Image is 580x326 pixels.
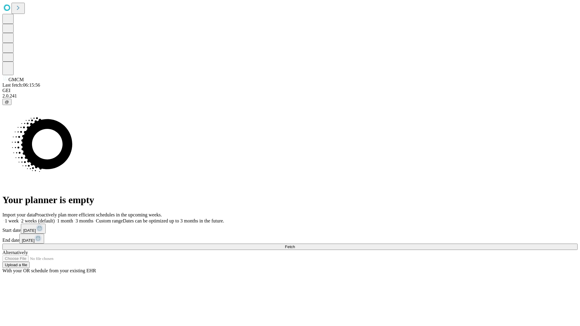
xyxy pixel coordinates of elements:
[2,234,578,244] div: End date
[2,250,28,255] span: Alternatively
[123,218,224,223] span: Dates can be optimized up to 3 months in the future.
[19,234,44,244] button: [DATE]
[2,212,35,217] span: Import your data
[2,224,578,234] div: Start date
[8,77,24,82] span: GMCM
[76,218,93,223] span: 3 months
[22,238,34,243] span: [DATE]
[2,244,578,250] button: Fetch
[285,245,295,249] span: Fetch
[2,268,96,273] span: With your OR schedule from your existing EHR
[35,212,162,217] span: Proactively plan more efficient schedules in the upcoming weeks.
[57,218,73,223] span: 1 month
[21,224,46,234] button: [DATE]
[2,93,578,99] div: 2.0.241
[5,100,9,104] span: @
[5,218,19,223] span: 1 week
[2,82,40,88] span: Last fetch: 06:15:56
[21,218,55,223] span: 2 weeks (default)
[2,88,578,93] div: GEI
[2,99,11,105] button: @
[96,218,123,223] span: Custom range
[2,262,30,268] button: Upload a file
[2,194,578,206] h1: Your planner is empty
[23,228,36,233] span: [DATE]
